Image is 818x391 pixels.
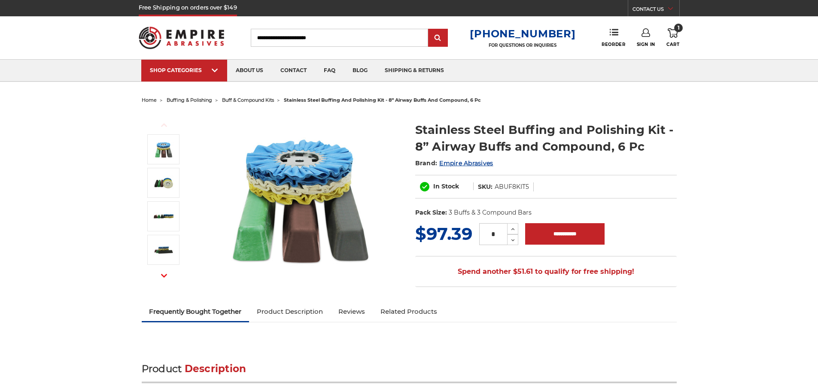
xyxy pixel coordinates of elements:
[602,28,625,47] a: Reorder
[633,4,679,16] a: CONTACT US
[150,67,219,73] div: SHOP CATEGORIES
[478,182,493,191] dt: SKU:
[185,363,246,375] span: Description
[674,24,683,32] span: 1
[154,267,174,285] button: Next
[373,302,445,321] a: Related Products
[449,208,532,217] dd: 3 Buffs & 3 Compound Bars
[153,139,174,160] img: 8 inch airway buffing wheel and compound kit for stainless steel
[376,60,453,82] a: shipping & returns
[215,112,387,284] img: 8 inch airway buffing wheel and compound kit for stainless steel
[315,60,344,82] a: faq
[429,30,447,47] input: Submit
[167,97,212,103] a: buffing & polishing
[153,239,174,261] img: Stainless Steel Buffing and Polishing Kit - 8” Airway Buffs and Compound, 6 Pc
[458,267,634,276] span: Spend another $51.61 to qualify for free shipping!
[272,60,315,82] a: contact
[415,208,447,217] dt: Pack Size:
[222,97,274,103] a: buff & compound kits
[142,363,182,375] span: Product
[142,97,157,103] a: home
[331,302,373,321] a: Reviews
[470,42,575,48] p: FOR QUESTIONS OR INQUIRIES
[153,206,174,227] img: Stainless Steel Buffing and Polishing Kit - 8” Airway Buffs and Compound, 6 Pc
[154,116,174,134] button: Previous
[227,60,272,82] a: about us
[495,182,529,191] dd: ABUF8KIT5
[602,42,625,47] span: Reorder
[139,21,225,55] img: Empire Abrasives
[415,159,438,167] span: Brand:
[284,97,481,103] span: stainless steel buffing and polishing kit - 8” airway buffs and compound, 6 pc
[344,60,376,82] a: blog
[666,42,679,47] span: Cart
[415,223,472,244] span: $97.39
[637,42,655,47] span: Sign In
[415,121,677,155] h1: Stainless Steel Buffing and Polishing Kit - 8” Airway Buffs and Compound, 6 Pc
[666,28,679,47] a: 1 Cart
[153,172,174,194] img: stainless steel 8 inch airway buffing wheel and compound kit
[433,182,459,190] span: In Stock
[142,302,249,321] a: Frequently Bought Together
[439,159,493,167] a: Empire Abrasives
[470,27,575,40] a: [PHONE_NUMBER]
[249,302,331,321] a: Product Description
